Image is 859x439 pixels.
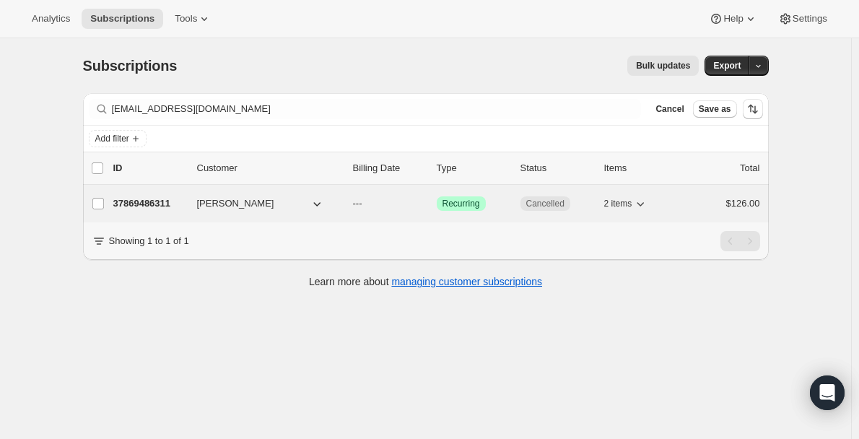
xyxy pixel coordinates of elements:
span: Analytics [32,13,70,25]
p: Total [740,161,759,175]
span: Export [713,60,741,71]
div: IDCustomerBilling DateTypeStatusItemsTotal [113,161,760,175]
button: Export [705,56,749,76]
p: Billing Date [353,161,425,175]
span: Save as [699,103,731,115]
button: Save as [693,100,737,118]
span: [PERSON_NAME] [197,196,274,211]
p: Showing 1 to 1 of 1 [109,234,189,248]
span: Cancel [655,103,684,115]
span: Cancelled [526,198,564,209]
button: Help [700,9,766,29]
button: Add filter [89,130,147,147]
span: Subscriptions [83,58,178,74]
span: --- [353,198,362,209]
button: Settings [769,9,836,29]
button: Bulk updates [627,56,699,76]
p: Status [520,161,593,175]
div: 37869486311[PERSON_NAME]---SuccessRecurringCancelled2 items$126.00 [113,194,760,214]
span: $126.00 [726,198,760,209]
div: Type [437,161,509,175]
button: Subscriptions [82,9,163,29]
button: Cancel [650,100,689,118]
span: Tools [175,13,197,25]
button: Sort the results [743,99,763,119]
span: 2 items [604,198,632,209]
p: ID [113,161,186,175]
p: Learn more about [309,274,542,289]
span: Settings [793,13,827,25]
span: Add filter [95,133,129,144]
button: [PERSON_NAME] [188,192,333,215]
p: Customer [197,161,341,175]
button: 2 items [604,194,648,214]
button: Analytics [23,9,79,29]
button: Tools [166,9,220,29]
p: 37869486311 [113,196,186,211]
span: Help [723,13,743,25]
div: Items [604,161,676,175]
div: Open Intercom Messenger [810,375,845,410]
input: Filter subscribers [112,99,642,119]
nav: Pagination [720,231,760,251]
a: managing customer subscriptions [391,276,542,287]
span: Bulk updates [636,60,690,71]
span: Subscriptions [90,13,154,25]
span: Recurring [442,198,480,209]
